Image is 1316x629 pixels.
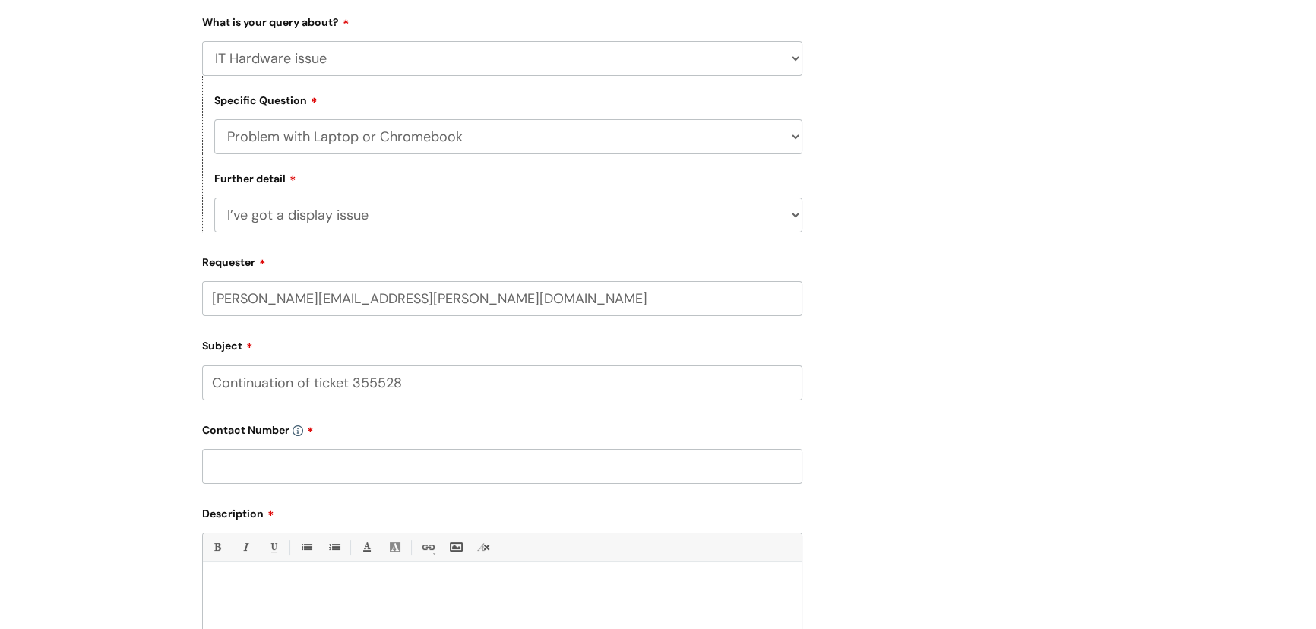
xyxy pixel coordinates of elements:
[418,538,437,557] a: Link
[207,538,226,557] a: Bold (Ctrl-B)
[264,538,283,557] a: Underline(Ctrl-U)
[202,419,802,437] label: Contact Number
[236,538,255,557] a: Italic (Ctrl-I)
[293,425,303,436] img: info-icon.svg
[357,538,376,557] a: Font Color
[385,538,404,557] a: Back Color
[324,538,343,557] a: 1. Ordered List (Ctrl-Shift-8)
[202,502,802,520] label: Description
[202,251,802,269] label: Requester
[214,92,318,107] label: Specific Question
[474,538,493,557] a: Remove formatting (Ctrl-\)
[214,170,296,185] label: Further detail
[202,281,802,316] input: Email
[296,538,315,557] a: • Unordered List (Ctrl-Shift-7)
[202,334,802,352] label: Subject
[202,11,802,29] label: What is your query about?
[446,538,465,557] a: Insert Image...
